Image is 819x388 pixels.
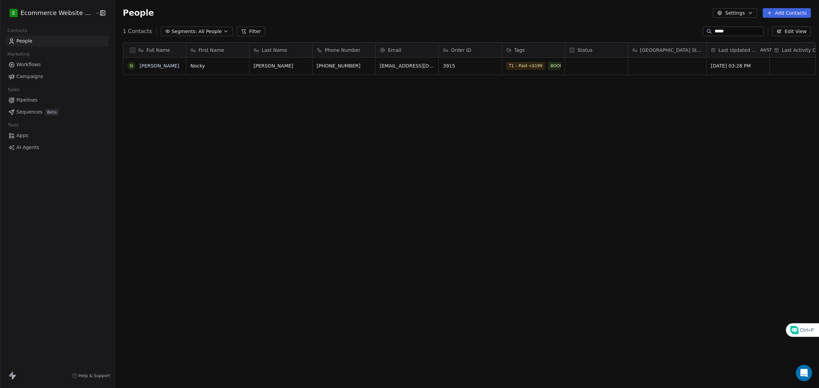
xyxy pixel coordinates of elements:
span: Tools [5,120,21,130]
span: T1 – Paid <$199 [506,62,545,70]
a: Workflows [5,59,109,70]
div: Last Updated DateAWST [707,43,770,57]
a: Pipelines [5,94,109,106]
div: Order ID [439,43,502,57]
span: Sequences [16,108,42,116]
span: AWST [760,47,772,53]
span: Phone Number [325,47,360,54]
span: E [12,10,15,16]
button: Settings [713,8,757,18]
span: Status [577,47,593,54]
div: Phone Number [313,43,375,57]
button: Filter [237,27,265,36]
span: Contacts [4,26,30,36]
div: Status [565,43,628,57]
span: Tags [514,47,525,54]
span: AI Agents [16,144,39,151]
span: Nocky [190,62,245,69]
span: Email [388,47,401,54]
a: SequencesBeta [5,106,109,118]
span: Full Name [146,47,170,54]
div: Email [376,43,439,57]
div: Full Name [123,43,186,57]
span: 1 Contacts [123,27,152,35]
span: Marketing [4,49,32,59]
span: [PERSON_NAME] [254,62,308,69]
span: [EMAIL_ADDRESS][DOMAIN_NAME] [380,62,434,69]
div: Last Name [249,43,312,57]
div: Tags [502,43,565,57]
div: N [129,62,133,70]
a: Help & Support [72,373,110,378]
span: BOOKED A CALL [548,62,587,70]
span: Ecommerce Website Builder [20,9,94,17]
a: Campaigns [5,71,109,82]
a: Apps [5,130,109,141]
button: EEcommerce Website Builder [8,7,90,19]
span: [DATE] 03:28 PM [711,62,765,69]
span: 3915 [443,62,498,69]
span: First Name [199,47,224,54]
div: [GEOGRAPHIC_DATA] Status [628,43,706,57]
span: Order ID [451,47,471,54]
span: [PHONE_NUMBER] [317,62,371,69]
span: Segments: [172,28,197,35]
button: Add Contacts [763,8,811,18]
span: Campaigns [16,73,43,80]
div: Open Intercom Messenger [796,365,812,381]
div: First Name [186,43,249,57]
a: [PERSON_NAME] [140,63,179,69]
span: Apps [16,132,28,139]
span: People [123,8,154,18]
a: AI Agents [5,142,109,153]
span: All People [199,28,222,35]
span: Pipelines [16,96,38,104]
span: Help & Support [79,373,110,378]
span: Last Updated Date [718,47,759,54]
span: Last Name [262,47,287,54]
span: Sales [5,85,23,95]
a: People [5,35,109,47]
span: Beta [45,109,59,116]
div: grid [123,58,186,368]
button: Edit View [772,27,811,36]
span: Workflows [16,61,41,68]
span: [GEOGRAPHIC_DATA] Status [640,47,702,54]
span: People [16,38,32,45]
